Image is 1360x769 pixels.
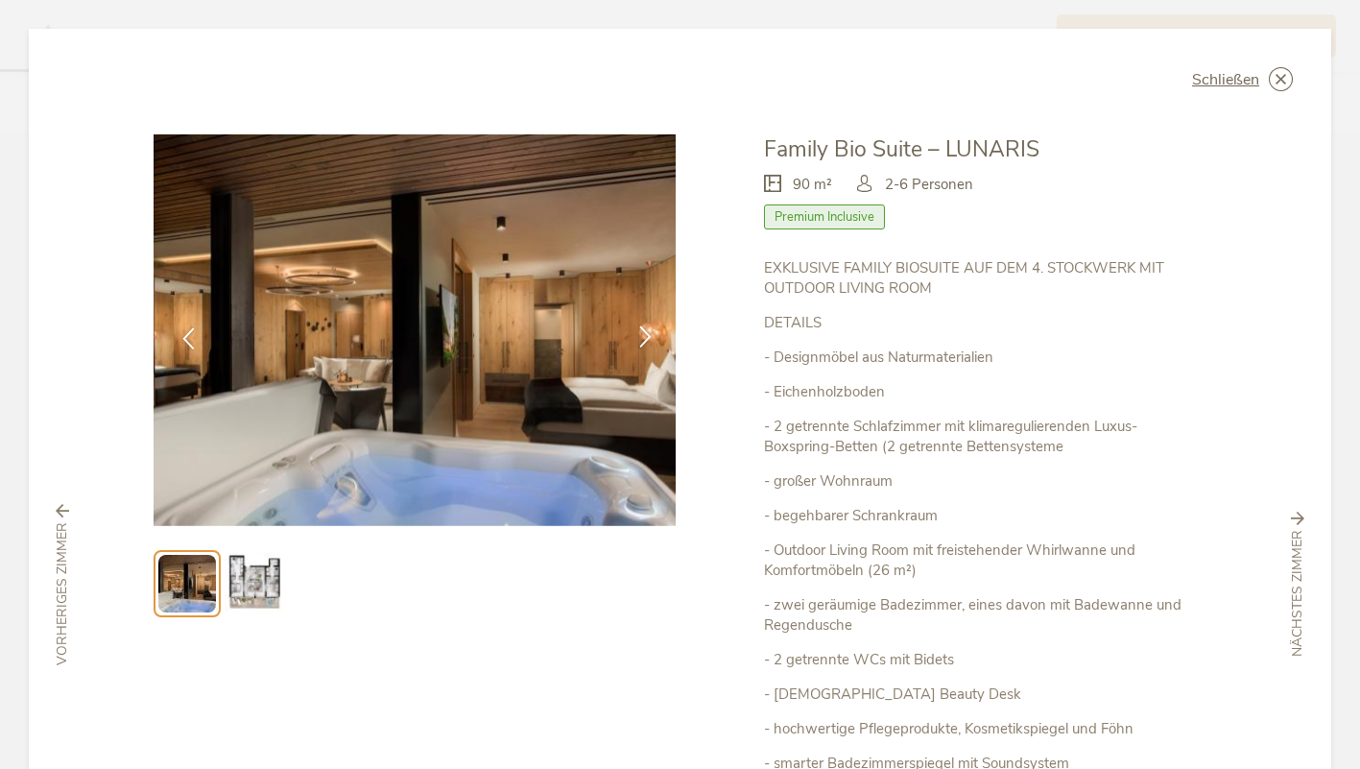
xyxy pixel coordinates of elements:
[764,685,1206,705] p: - [DEMOGRAPHIC_DATA] Beauty Desk
[224,553,285,614] img: Preview
[764,595,1206,636] p: - zwei geräumige Badezimmer, eines davon mit Badewanne und Regendusche
[764,719,1206,739] p: - hochwertige Pflegeprodukte, Kosmetikspiegel und Föhn
[793,175,832,195] span: 90 m²
[154,134,676,526] img: Family Bio Suite – LUNARIS
[764,134,1039,164] span: Family Bio Suite – LUNARIS
[764,204,885,229] span: Premium Inclusive
[764,506,1206,526] p: - begehbarer Schrankraum
[764,650,1206,670] p: - 2 getrennte WCs mit Bidets
[764,348,1206,368] p: - Designmöbel aus Naturmaterialien
[53,522,72,665] span: vorheriges Zimmer
[764,258,1206,299] p: EXKLUSIVE FAMILY BIOSUITE AUF DEM 4. STOCKWERK MIT OUTDOOR LIVING ROOM
[764,313,1206,333] p: DETAILS
[764,417,1206,457] p: - 2 getrennte Schlafzimmer mit klimaregulierenden Luxus-Boxspring-Betten (2 getrennte Bettensysteme
[764,382,1206,402] p: - Eichenholzboden
[885,175,973,195] span: 2-6 Personen
[1288,530,1307,657] span: nächstes Zimmer
[764,471,1206,492] p: - großer Wohnraum
[764,541,1206,581] p: - Outdoor Living Room mit freistehender Whirlwanne und Komfortmöbeln (26 m²)
[158,555,216,613] img: Preview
